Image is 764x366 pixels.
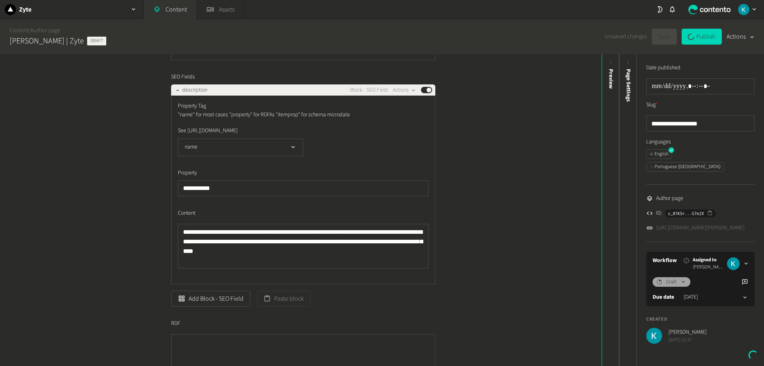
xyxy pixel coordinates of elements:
span: Block - SEO Field [350,86,388,94]
button: Draft [653,277,690,287]
button: Actions [727,29,754,45]
span: Content [178,209,195,217]
span: ID: [656,209,662,217]
button: c_01K5r...G7e2X [665,209,716,217]
button: Add Block - SEO Field [171,291,250,307]
label: Slug [646,101,658,109]
span: RDF [171,319,180,328]
span: c_01K5r...G7e2X [668,210,704,217]
img: Karlo Jedud [738,4,749,15]
span: [PERSON_NAME] [693,264,724,271]
button: Portuguese ([GEOGRAPHIC_DATA]) [646,162,724,172]
div: Portuguese ([GEOGRAPHIC_DATA]) [650,163,721,170]
time: [DATE] [684,293,698,301]
h2: [PERSON_NAME] | Zyte [10,35,84,47]
h2: Zyte [19,5,31,14]
span: Property Tag [178,102,206,110]
a: Author page [31,26,60,35]
span: / [29,26,31,35]
button: Actions [393,85,416,95]
button: Publish [682,29,722,45]
img: Karlo Jedud [727,257,740,270]
button: name [178,139,303,156]
a: [URL][DOMAIN_NAME][PERSON_NAME] [656,224,745,232]
button: Paste block [257,291,310,307]
span: SEO Fields [171,73,195,81]
a: Content [10,26,29,35]
span: Property [178,169,197,177]
span: [DATE] 10:37 [668,337,707,344]
button: Save [652,29,677,45]
span: description [182,86,207,94]
label: Date published [646,64,680,72]
p: See [URL][DOMAIN_NAME] [178,126,359,135]
span: Page Settings [624,69,633,102]
span: Draft [666,278,677,286]
label: Languages [646,138,754,146]
div: Preview [607,69,615,89]
span: Unsaved changes [605,32,647,41]
p: "name" for most cases "property" for RDFAs "itemprop" for schema microdata [178,110,359,119]
div: English [650,151,668,158]
span: Author page [656,194,683,203]
img: Zyte [5,4,16,15]
button: English [646,149,672,159]
a: Workflow [653,256,677,265]
h4: Created [646,316,754,323]
span: [PERSON_NAME] [668,328,707,337]
label: Due date [653,293,674,301]
img: Karlo Jedud [646,328,662,344]
span: Draft [87,37,106,45]
span: Assigned to [693,256,724,264]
